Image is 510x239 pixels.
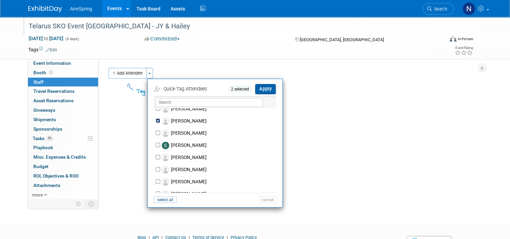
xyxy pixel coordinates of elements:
[160,127,279,139] label: [PERSON_NAME]
[154,84,227,95] td: -Tag Attendees
[43,36,49,41] span: to
[32,192,43,197] span: more
[46,136,54,141] span: 0%
[154,196,177,203] button: select all
[109,68,147,79] button: Add Attendee
[450,36,456,42] img: Format-Inperson.png
[162,178,169,186] img: Associate-Profile-5.png
[255,84,276,94] button: Apply
[70,6,92,11] span: AireSpring
[28,59,98,68] a: Event Information
[33,98,73,103] span: Asset Reservations
[33,145,53,150] span: Playbook
[28,143,98,152] a: Playbook
[300,37,384,42] span: [GEOGRAPHIC_DATA], [GEOGRAPHIC_DATA]
[33,70,54,75] span: Booth
[28,134,98,143] a: Tasks0%
[26,20,436,32] div: Telarus SKO Event [GEOGRAPHIC_DATA] - JY & Hailey
[160,188,279,200] label: [PERSON_NAME]
[136,87,257,96] div: Tag People
[28,153,98,162] a: Misc. Expenses & Credits
[73,200,85,208] td: Personalize Event Tab Strip
[28,115,98,124] a: Shipments
[28,125,98,134] a: Sponsorships
[28,96,98,105] a: Asset Reservations
[28,181,98,190] a: Attachments
[28,6,62,12] img: ExhibitDay
[33,173,79,179] span: ROI, Objectives & ROO
[423,3,454,15] a: Search
[48,70,54,75] span: Booth not reserved yet
[160,152,279,164] label: [PERSON_NAME]
[28,106,98,115] a: Giveaways
[160,176,279,188] label: [PERSON_NAME]
[33,164,49,169] span: Budget
[28,35,64,42] span: [DATE] [DATE]
[33,60,71,66] span: Event Information
[33,79,43,85] span: Staff
[462,2,475,15] img: Natalie Pyron
[160,115,279,127] label: [PERSON_NAME]
[28,162,98,171] a: Budget
[432,6,447,11] span: Search
[85,200,98,208] td: Toggle Event Tabs
[457,36,473,42] div: In-Person
[28,78,98,87] a: Staff
[33,183,60,188] span: Attachments
[33,154,86,160] span: Misc. Expenses & Credits
[160,103,279,115] label: [PERSON_NAME]
[162,105,169,113] img: Associate-Profile-5.png
[162,154,169,161] img: Associate-Profile-5.png
[162,142,169,149] img: S.jpg
[46,48,57,52] a: Edit
[163,86,175,92] i: Quick
[162,190,169,198] img: Associate-Profile-5.png
[259,196,276,203] button: cancel
[28,46,57,53] td: Tags
[142,35,182,43] button: Committed
[160,164,279,176] label: [PERSON_NAME]
[455,46,473,50] div: Event Rating
[33,117,56,122] span: Shipments
[408,35,473,45] div: Event Format
[33,107,55,113] span: Giveaways
[28,190,98,200] a: more
[28,171,98,181] a: ROI, Objectives & ROO
[65,37,79,41] span: (4 days)
[28,87,98,96] a: Travel Reservations
[33,136,54,141] span: Tasks
[162,130,169,137] img: Associate-Profile-5.png
[28,68,98,77] a: Booth
[156,98,263,107] input: Search
[162,117,169,125] img: Associate-Profile-5.png
[228,86,252,92] span: 2 selected
[162,166,169,174] img: Associate-Profile-5.png
[160,139,279,152] label: [PERSON_NAME]
[33,126,62,132] span: Sponsorships
[33,88,74,94] span: Travel Reservations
